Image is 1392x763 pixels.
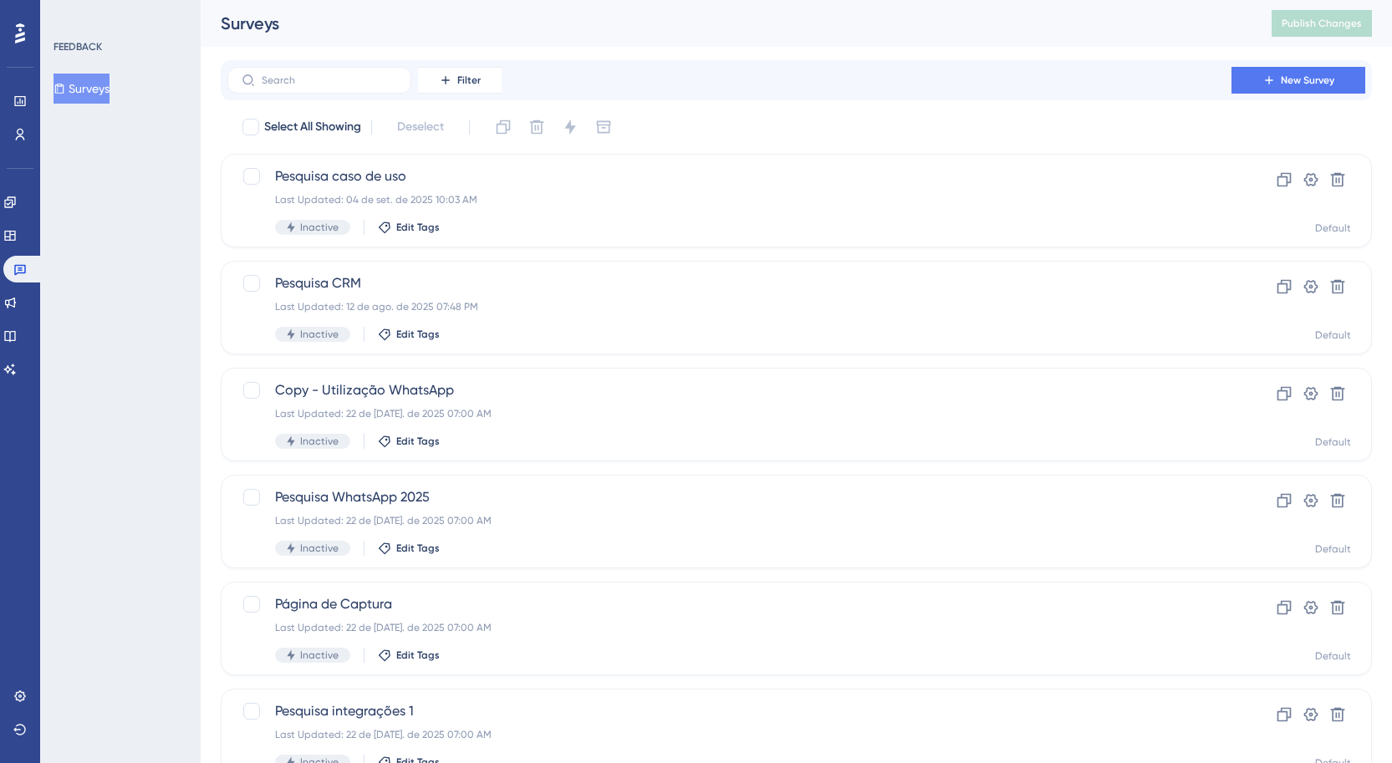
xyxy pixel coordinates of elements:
span: Edit Tags [396,328,440,341]
button: Edit Tags [378,328,440,341]
span: Inactive [300,649,339,662]
div: Last Updated: 22 de [DATE]. de 2025 07:00 AM [275,728,1184,741]
div: Default [1315,328,1351,342]
span: Deselect [397,117,444,137]
span: Select All Showing [264,117,361,137]
button: Edit Tags [378,542,440,555]
span: Pesquisa caso de uso [275,166,1184,186]
span: Inactive [300,435,339,448]
button: Edit Tags [378,435,440,448]
span: Edit Tags [396,221,440,234]
div: Default [1315,649,1351,663]
div: Last Updated: 04 de set. de 2025 10:03 AM [275,193,1184,206]
button: Surveys [54,74,110,104]
span: Inactive [300,328,339,341]
div: Last Updated: 22 de [DATE]. de 2025 07:00 AM [275,407,1184,420]
span: Inactive [300,542,339,555]
input: Search [262,74,397,86]
div: FEEDBACK [54,40,102,53]
span: New Survey [1281,74,1334,87]
span: Pesquisa WhatsApp 2025 [275,487,1184,507]
div: Last Updated: 22 de [DATE]. de 2025 07:00 AM [275,514,1184,527]
span: Inactive [300,221,339,234]
span: Edit Tags [396,542,440,555]
div: Default [1315,542,1351,556]
span: Edit Tags [396,649,440,662]
div: Default [1315,435,1351,449]
span: Pesquisa CRM [275,273,1184,293]
div: Surveys [221,12,1230,35]
span: Publish Changes [1282,17,1362,30]
button: Edit Tags [378,221,440,234]
button: Publish Changes [1272,10,1372,37]
button: Deselect [382,112,459,142]
span: Copy - Utilização WhatsApp [275,380,1184,400]
div: Last Updated: 22 de [DATE]. de 2025 07:00 AM [275,621,1184,634]
span: Filter [457,74,481,87]
span: Pesquisa integrações 1 [275,701,1184,721]
button: New Survey [1231,67,1365,94]
span: Edit Tags [396,435,440,448]
button: Filter [418,67,502,94]
div: Last Updated: 12 de ago. de 2025 07:48 PM [275,300,1184,313]
div: Default [1315,221,1351,235]
span: Página de Captura [275,594,1184,614]
button: Edit Tags [378,649,440,662]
